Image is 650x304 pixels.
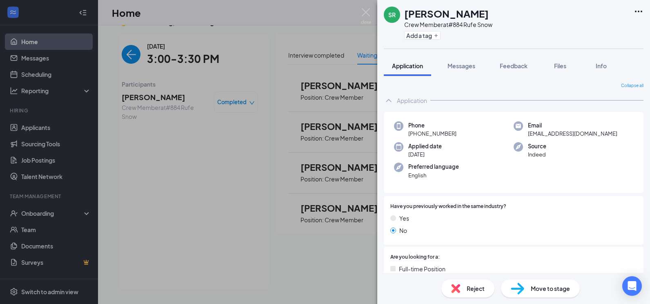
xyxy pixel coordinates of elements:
div: Crew Member at #884 Rufe Snow [404,20,492,29]
span: Reject [467,284,485,293]
span: Source [528,142,546,150]
span: Files [554,62,566,69]
div: SR [388,11,396,19]
span: Collapse all [621,83,643,89]
span: [EMAIL_ADDRESS][DOMAIN_NAME] [528,130,617,138]
span: No [399,226,407,235]
span: Phone [408,121,456,130]
span: English [408,171,459,179]
svg: ChevronUp [384,96,394,105]
span: Preferred language [408,163,459,171]
span: [DATE] [408,150,442,159]
span: Messages [447,62,475,69]
span: Have you previously worked in the same industry? [390,203,506,210]
div: Open Intercom Messenger [622,276,642,296]
button: PlusAdd a tag [404,31,441,40]
span: Full-time Position [399,264,445,273]
svg: Plus [434,33,439,38]
span: [PHONE_NUMBER] [408,130,456,138]
span: Indeed [528,150,546,159]
span: Applied date [408,142,442,150]
div: Application [397,96,427,105]
span: Email [528,121,617,130]
span: Yes [399,214,409,223]
span: Move to stage [531,284,570,293]
svg: Ellipses [634,7,643,16]
span: Are you looking for a: [390,253,440,261]
span: Info [596,62,607,69]
span: Application [392,62,423,69]
span: Feedback [500,62,528,69]
h1: [PERSON_NAME] [404,7,489,20]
